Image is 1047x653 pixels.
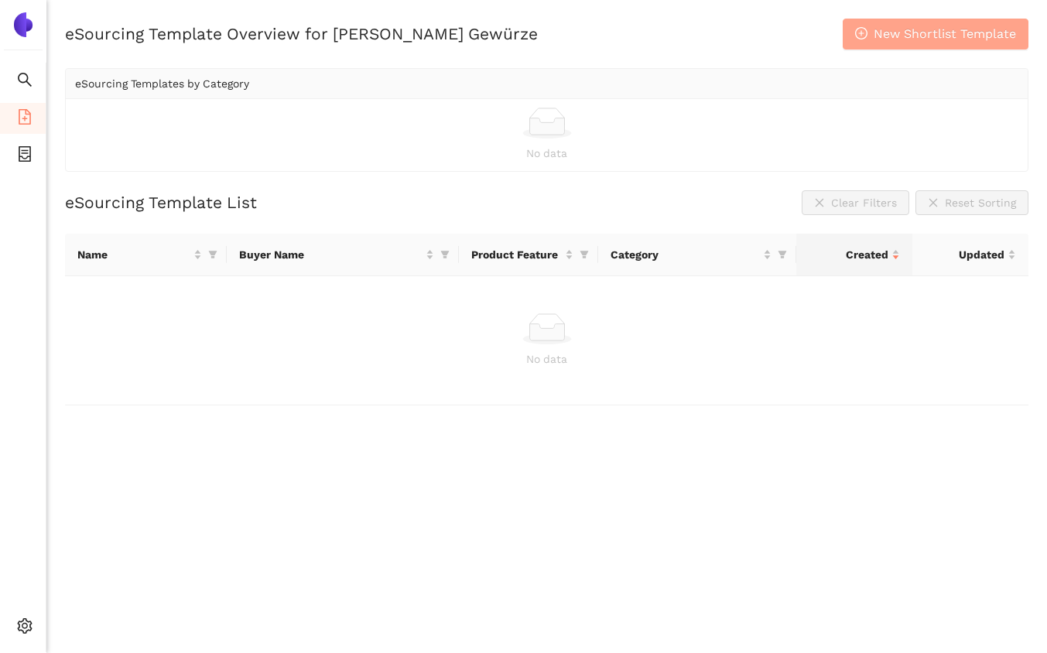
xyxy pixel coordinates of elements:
button: closeReset Sorting [915,190,1028,215]
h2: eSourcing Template Overview for [PERSON_NAME] Gewürze [65,22,538,45]
img: Logo [11,12,36,37]
th: this column's title is Category,this column is sortable [598,234,796,276]
span: eSourcing Templates by Category [75,77,249,90]
span: setting [17,613,33,644]
span: Category [611,246,760,263]
span: filter [205,243,221,266]
span: plus-circle [855,27,867,42]
span: search [17,67,33,97]
div: No data [75,145,1018,162]
th: this column's title is Buyer Name,this column is sortable [227,234,460,276]
span: filter [778,250,787,259]
span: filter [577,243,592,266]
span: filter [775,243,790,266]
span: filter [440,250,450,259]
th: this column's title is Product Feature,this column is sortable [459,234,598,276]
button: plus-circleNew Shortlist Template [843,19,1028,50]
span: Product Feature [471,246,562,263]
span: Buyer Name [239,246,423,263]
span: Updated [925,246,1004,263]
span: Created [809,246,888,263]
span: filter [580,250,589,259]
div: No data [77,350,1016,368]
th: this column's title is Name,this column is sortable [65,234,227,276]
span: filter [208,250,217,259]
span: Name [77,246,190,263]
span: filter [437,243,453,266]
button: closeClear Filters [802,190,909,215]
th: this column's title is Updated,this column is sortable [912,234,1028,276]
span: New Shortlist Template [874,24,1016,43]
h2: eSourcing Template List [65,191,257,214]
span: file-add [17,104,33,135]
span: container [17,141,33,172]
